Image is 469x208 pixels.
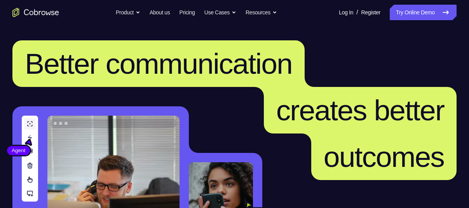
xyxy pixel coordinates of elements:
[150,5,170,20] a: About us
[361,5,380,20] a: Register
[246,5,277,20] button: Resources
[276,94,444,127] span: creates better
[324,140,444,173] span: outcomes
[179,5,195,20] a: Pricing
[25,47,292,80] span: Better communication
[116,5,140,20] button: Product
[390,5,457,20] a: Try Online Demo
[339,5,353,20] a: Log In
[12,8,59,17] a: Go to the home page
[204,5,236,20] button: Use Cases
[356,8,358,17] span: /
